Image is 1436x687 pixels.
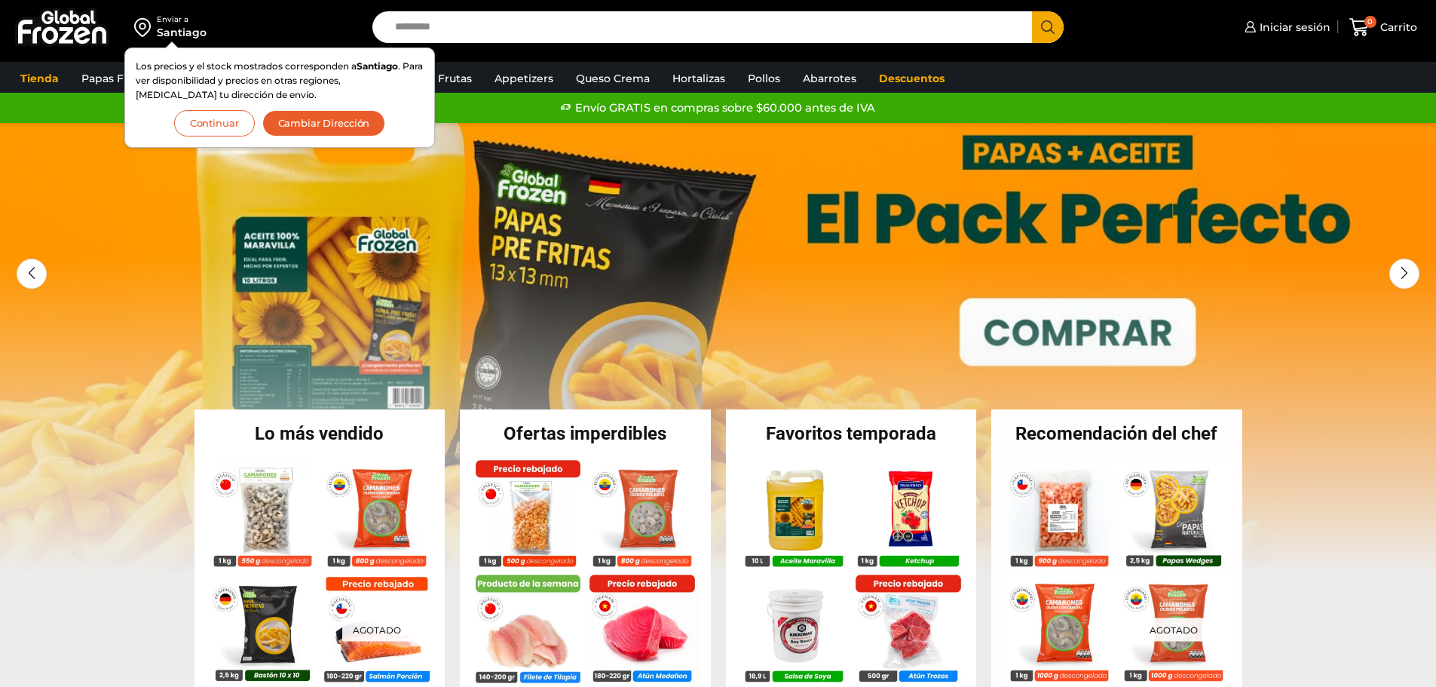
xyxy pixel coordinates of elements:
p: Agotado [1139,618,1208,642]
div: Next slide [1389,259,1419,289]
a: Iniciar sesión [1241,12,1330,42]
h2: Recomendación del chef [991,425,1242,443]
p: Agotado [341,618,411,642]
button: Cambiar Dirección [262,110,386,136]
p: Los precios y el stock mostrados corresponden a . Para ver disponibilidad y precios en otras regi... [136,59,424,103]
a: Descuentos [871,64,952,93]
span: Iniciar sesión [1256,20,1330,35]
a: 0 Carrito [1346,10,1421,45]
a: Tienda [13,64,66,93]
span: 0 [1364,16,1376,28]
div: Previous slide [17,259,47,289]
a: Hortalizas [665,64,733,93]
button: Continuar [174,110,255,136]
a: Abarrotes [795,64,864,93]
a: Papas Fritas [74,64,155,93]
strong: Santiago [357,60,398,72]
a: Queso Crema [568,64,657,93]
img: address-field-icon.svg [134,14,157,40]
span: Carrito [1376,20,1417,35]
h2: Favoritos temporada [726,425,977,443]
button: Search button [1032,11,1064,43]
h2: Ofertas imperdibles [460,425,711,443]
a: Appetizers [487,64,561,93]
div: Enviar a [157,14,207,25]
a: Pollos [740,64,788,93]
div: Santiago [157,25,207,40]
h2: Lo más vendido [194,425,445,443]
